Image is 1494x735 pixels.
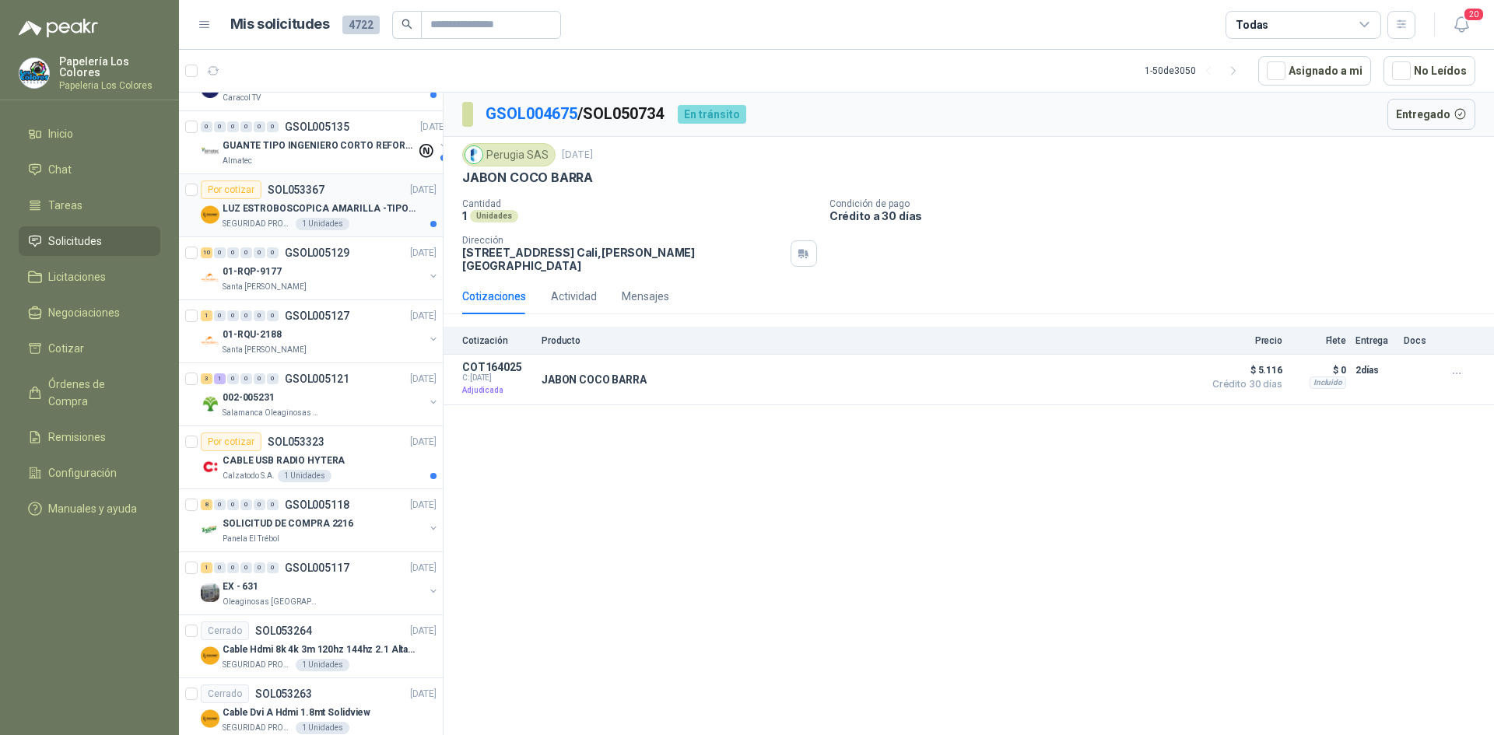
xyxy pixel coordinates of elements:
img: Company Logo [201,583,219,602]
p: [DATE] [410,687,437,702]
span: Cotizar [48,340,84,357]
p: 1 [462,209,467,222]
div: Cerrado [201,684,249,703]
div: 1 [201,562,212,573]
p: GSOL005118 [285,499,349,510]
div: 0 [267,310,279,321]
p: SEGURIDAD PROVISER LTDA [223,722,293,734]
div: 0 [240,499,252,510]
a: Manuales y ayuda [19,494,160,523]
p: GSOL005135 [285,121,349,132]
img: Company Logo [201,646,219,665]
a: 10 0 0 0 0 0 GSOL005129[DATE] Company Logo01-RQP-9177Santa [PERSON_NAME] [201,243,440,293]
p: 2 días [1355,361,1394,380]
a: Por cotizarSOL053323[DATE] Company LogoCABLE USB RADIO HYTERACalzatodo S.A.1 Unidades [179,426,443,489]
div: 1 Unidades [296,722,349,734]
img: Company Logo [201,520,219,539]
img: Company Logo [201,457,219,476]
div: 0 [240,310,252,321]
div: 0 [214,247,226,258]
p: [DATE] [410,309,437,324]
p: Flete [1292,335,1346,346]
div: 0 [227,499,239,510]
span: $ 5.116 [1205,361,1282,380]
h1: Mis solicitudes [230,13,330,36]
a: 8 0 0 0 0 0 GSOL005118[DATE] Company LogoSOLICITUD DE COMPRA 2216Panela El Trébol [201,495,440,545]
img: Company Logo [19,58,49,88]
div: 1 [201,310,212,321]
p: SOL053323 [268,436,324,447]
div: 0 [227,373,239,384]
a: 1 0 0 0 0 0 GSOL005127[DATE] Company Logo01-RQU-2188Santa [PERSON_NAME] [201,306,440,356]
p: 01-RQP-9177 [223,264,282,279]
div: 0 [214,121,226,132]
a: Chat [19,155,160,184]
p: [DATE] [410,435,437,450]
p: JABON COCO BARRA [542,373,647,386]
span: Crédito 30 días [1205,380,1282,389]
a: Por cotizarSOL053367[DATE] Company LogoLUZ ESTROBOSCOPICA AMARILLA -TIPO BALASEGURIDAD PROVISER L... [179,174,443,237]
a: Negociaciones [19,298,160,327]
div: 0 [240,121,252,132]
p: COT164025 [462,361,532,373]
p: Salamanca Oleaginosas SAS [223,407,321,419]
p: Producto [542,335,1195,346]
div: Perugia SAS [462,143,556,166]
div: 0 [227,562,239,573]
a: Órdenes de Compra [19,369,160,416]
p: Entrega [1355,335,1394,346]
p: CABLE USB RADIO HYTERA [223,453,345,468]
div: 0 [254,121,265,132]
button: No Leídos [1384,56,1475,86]
img: Company Logo [201,205,219,224]
p: GSOL005129 [285,247,349,258]
a: Tareas [19,191,160,220]
div: 0 [254,499,265,510]
p: SEGURIDAD PROVISER LTDA [223,659,293,671]
img: Company Logo [201,709,219,728]
p: JABON COCO BARRA [462,170,593,186]
div: Incluido [1310,376,1346,389]
a: GSOL004675 [486,104,577,123]
div: 0 [214,562,226,573]
a: Inicio [19,119,160,149]
div: 0 [214,310,226,321]
p: GSOL005121 [285,373,349,384]
div: 0 [254,247,265,258]
span: Inicio [48,125,73,142]
button: Entregado [1387,99,1476,130]
p: Crédito a 30 días [829,209,1488,222]
p: / SOL050734 [486,102,665,126]
div: 3 [201,373,212,384]
span: Configuración [48,464,117,481]
div: 1 [214,373,226,384]
p: $ 0 [1292,361,1346,380]
p: [DATE] [562,148,593,163]
div: 0 [227,310,239,321]
img: Logo peakr [19,19,98,37]
span: Órdenes de Compra [48,376,146,410]
a: Licitaciones [19,262,160,292]
div: 10 [201,247,212,258]
span: Licitaciones [48,268,106,285]
p: Dirección [462,235,784,246]
a: Remisiones [19,422,160,452]
p: [DATE] [410,246,437,261]
a: Configuración [19,458,160,488]
p: Cotización [462,335,532,346]
p: Papelería Los Colores [59,56,160,78]
p: Calzatodo S.A. [223,470,275,482]
button: Asignado a mi [1258,56,1371,86]
div: 0 [267,562,279,573]
p: Adjudicada [462,383,532,398]
p: [DATE] [410,372,437,387]
span: Negociaciones [48,304,120,321]
div: Cerrado [201,621,249,640]
span: search [402,19,412,30]
div: 1 Unidades [296,659,349,671]
img: Company Logo [201,331,219,350]
p: Precio [1205,335,1282,346]
img: Company Logo [201,268,219,287]
p: Caracol TV [223,92,261,104]
div: 0 [227,247,239,258]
